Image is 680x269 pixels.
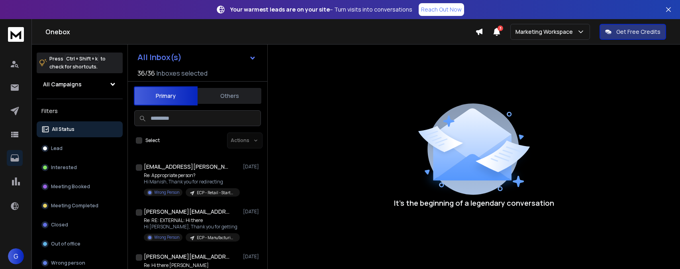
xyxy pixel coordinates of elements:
[37,236,123,252] button: Out of office
[144,208,231,216] h1: [PERSON_NAME][EMAIL_ADDRESS][PERSON_NAME][DOMAIN_NAME]
[515,28,576,36] p: Marketing Workspace
[51,260,85,266] p: Wrong person
[421,6,462,14] p: Reach Out Now
[197,235,235,241] p: ECP - Manufacturing - Enterprise | [PERSON_NAME]
[144,262,239,269] p: Re: Hi there [PERSON_NAME]
[144,179,239,185] p: Hi Manish, Thank you for redirecting
[65,54,99,63] span: Ctrl + Shift + k
[198,87,261,105] button: Others
[37,76,123,92] button: All Campaigns
[51,203,98,209] p: Meeting Completed
[197,190,235,196] p: ECP - Retail - Startup | [PERSON_NAME]
[37,198,123,214] button: Meeting Completed
[134,86,198,105] button: Primary
[498,25,503,31] span: 3
[157,68,208,78] h3: Inboxes selected
[144,217,239,224] p: Re: RE: EXTERNAL: Hi there
[419,3,464,16] a: Reach Out Now
[144,253,231,261] h1: [PERSON_NAME][EMAIL_ADDRESS][PERSON_NAME][DOMAIN_NAME]
[144,172,239,179] p: Re: Appropriate person?
[49,55,106,71] p: Press to check for shortcuts.
[8,248,24,264] button: G
[51,145,63,152] p: Lead
[37,179,123,195] button: Meeting Booked
[243,164,261,170] p: [DATE]
[43,80,82,88] h1: All Campaigns
[154,189,179,195] p: Wrong Person
[52,126,74,133] p: All Status
[51,222,68,228] p: Closed
[243,209,261,215] p: [DATE]
[137,53,182,61] h1: All Inbox(s)
[37,217,123,233] button: Closed
[230,6,330,13] strong: Your warmest leads are on your site
[230,6,412,14] p: – Turn visits into conversations
[144,163,231,171] h1: [EMAIL_ADDRESS][PERSON_NAME][DOMAIN_NAME]
[137,68,155,78] span: 36 / 36
[616,28,660,36] p: Get Free Credits
[145,137,160,144] label: Select
[37,160,123,175] button: Interested
[8,27,24,42] img: logo
[243,253,261,260] p: [DATE]
[600,24,666,40] button: Get Free Credits
[37,105,123,117] h3: Filters
[37,121,123,137] button: All Status
[37,140,123,156] button: Lead
[394,197,554,209] p: It’s the beginning of a legendary conversation
[51,183,90,190] p: Meeting Booked
[51,241,80,247] p: Out of office
[144,224,239,230] p: Hi [PERSON_NAME], Thank you for getting
[154,234,179,240] p: Wrong Person
[131,49,263,65] button: All Inbox(s)
[51,164,77,171] p: Interested
[45,27,475,37] h1: Onebox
